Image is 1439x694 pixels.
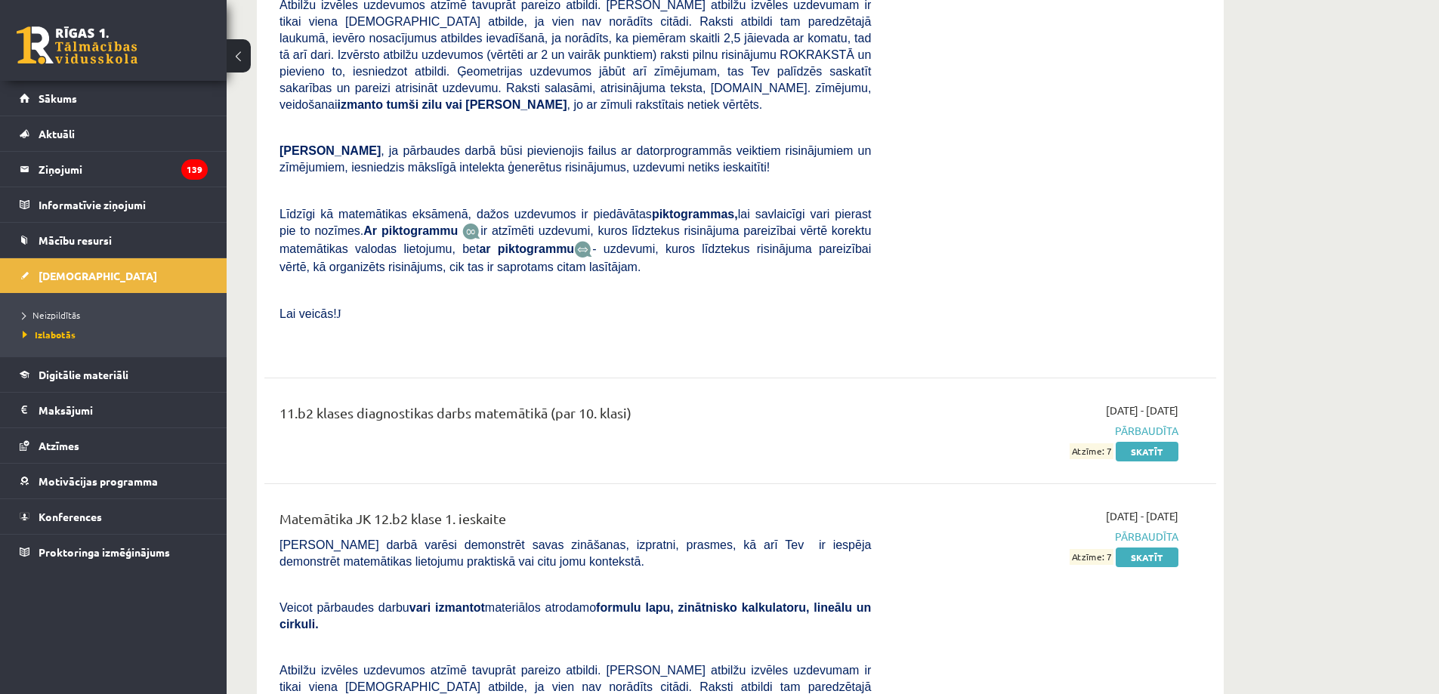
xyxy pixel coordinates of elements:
[20,499,208,534] a: Konferences
[363,224,458,237] b: Ar piktogrammu
[20,464,208,498] a: Motivācijas programma
[1116,547,1178,567] a: Skatīt
[894,423,1178,439] span: Pārbaudīta
[1106,508,1178,524] span: [DATE] - [DATE]
[409,601,485,614] b: vari izmantot
[479,242,574,255] b: ar piktogrammu
[1116,442,1178,461] a: Skatīt
[894,529,1178,544] span: Pārbaudīta
[279,601,871,631] span: Veicot pārbaudes darbu materiālos atrodamo
[39,269,157,282] span: [DEMOGRAPHIC_DATA]
[39,187,208,222] legend: Informatīvie ziņojumi
[23,309,80,321] span: Neizpildītās
[279,601,871,631] b: formulu lapu, zinātnisko kalkulatoru, lineālu un cirkuli.
[39,474,158,488] span: Motivācijas programma
[20,187,208,222] a: Informatīvie ziņojumi
[39,152,208,187] legend: Ziņojumi
[574,241,592,258] img: wKvN42sLe3LLwAAAABJRU5ErkJggg==
[279,208,871,237] span: Līdzīgi kā matemātikas eksāmenā, dažos uzdevumos ir piedāvātas lai savlaicīgi vari pierast pie to...
[279,307,337,320] span: Lai veicās!
[20,223,208,258] a: Mācību resursi
[337,307,341,320] span: J
[279,403,871,430] div: 11.b2 klases diagnostikas darbs matemātikā (par 10. klasi)
[652,208,738,221] b: piktogrammas,
[181,159,208,180] i: 139
[23,308,212,322] a: Neizpildītās
[39,439,79,452] span: Atzīmes
[20,428,208,463] a: Atzīmes
[279,144,871,174] span: , ja pārbaudes darbā būsi pievienojis failus ar datorprogrammās veiktiem risinājumiem un zīmējumi...
[23,328,212,341] a: Izlabotās
[39,393,208,427] legend: Maksājumi
[1070,549,1113,565] span: Atzīme: 7
[20,258,208,293] a: [DEMOGRAPHIC_DATA]
[23,328,76,341] span: Izlabotās
[39,510,102,523] span: Konferences
[279,508,871,536] div: Matemātika JK 12.b2 klase 1. ieskaite
[279,224,871,255] span: ir atzīmēti uzdevumi, kuros līdztekus risinājuma pareizībai vērtē korektu matemātikas valodas lie...
[20,152,208,187] a: Ziņojumi139
[20,357,208,392] a: Digitālie materiāli
[20,116,208,151] a: Aktuāli
[1106,403,1178,418] span: [DATE] - [DATE]
[39,127,75,140] span: Aktuāli
[1070,443,1113,459] span: Atzīme: 7
[20,393,208,427] a: Maksājumi
[39,545,170,559] span: Proktoringa izmēģinājums
[17,26,137,64] a: Rīgas 1. Tālmācības vidusskola
[39,368,128,381] span: Digitālie materiāli
[338,98,383,111] b: izmanto
[279,144,381,157] span: [PERSON_NAME]
[20,81,208,116] a: Sākums
[20,535,208,569] a: Proktoringa izmēģinājums
[462,223,480,240] img: JfuEzvunn4EvwAAAAASUVORK5CYII=
[39,91,77,105] span: Sākums
[386,98,567,111] b: tumši zilu vai [PERSON_NAME]
[39,233,112,247] span: Mācību resursi
[279,538,871,568] span: [PERSON_NAME] darbā varēsi demonstrēt savas zināšanas, izpratni, prasmes, kā arī Tev ir iespēja d...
